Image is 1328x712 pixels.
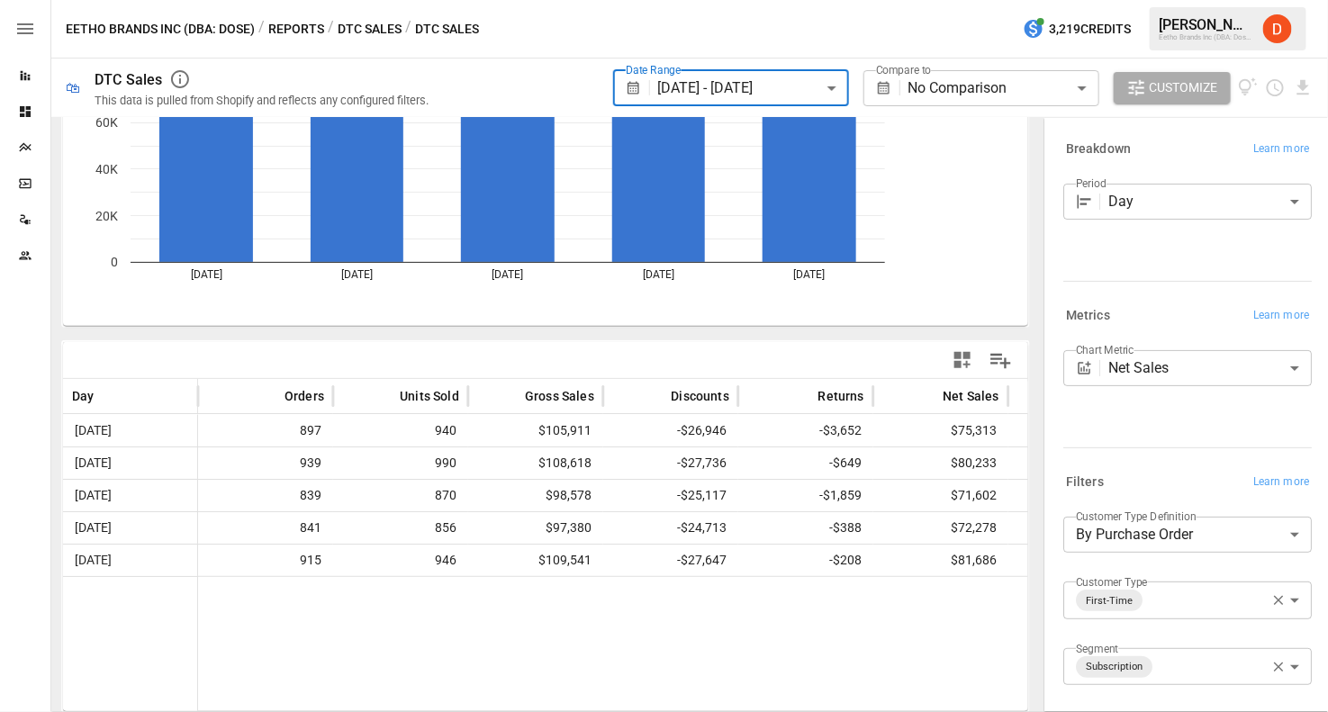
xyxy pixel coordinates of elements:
label: Chart Metric [1076,342,1134,357]
div: [DATE] - [DATE] [657,70,848,106]
span: -$25,117 [612,480,729,511]
span: -$3,652 [747,415,864,446]
button: 3,219Credits [1016,13,1138,46]
text: 0 [111,255,118,269]
h6: Filters [1066,473,1104,492]
text: 20K [95,209,118,223]
label: Segment [1076,641,1118,656]
button: Daley Meistrell [1252,4,1303,54]
span: -$27,736 [612,447,729,479]
span: Net Sales [943,387,999,405]
button: Reports [268,18,324,41]
span: Units Sold [400,387,459,405]
button: Download report [1293,77,1314,98]
button: Sort [791,383,817,409]
span: -$208 [747,545,864,576]
img: Daley Meistrell [1263,14,1292,43]
span: $81,686 [882,545,999,576]
button: Sort [498,383,523,409]
text: [DATE] [191,268,222,281]
text: 60K [95,115,118,130]
span: $97,380 [477,512,594,544]
button: Sort [96,383,122,409]
div: By Purchase Order [1063,517,1312,553]
button: Sort [373,383,398,409]
span: $190 [1017,480,1134,511]
button: Sort [644,383,669,409]
text: [DATE] [643,268,674,281]
div: / [328,18,334,41]
span: -$649 [747,447,864,479]
span: $105,911 [477,415,594,446]
span: 841 [207,512,324,544]
h6: Metrics [1066,306,1110,326]
span: 3,219 Credits [1049,18,1131,41]
div: This data is pulled from Shopify and reflects any configured filters. [95,94,429,107]
div: [PERSON_NAME] [1159,16,1252,33]
span: [DATE] [72,512,114,544]
button: View documentation [1238,72,1259,104]
span: $71,602 [882,480,999,511]
div: No Comparison [908,70,1098,106]
span: -$1,859 [747,480,864,511]
span: 939 [207,447,324,479]
label: Compare to [876,62,932,77]
text: [DATE] [793,268,825,281]
span: Discounts [671,387,729,405]
span: -$388 [747,512,864,544]
span: [DATE] [72,480,114,511]
svg: A chart. [63,2,1030,326]
span: $80,233 [882,447,999,479]
div: Eetho Brands Inc (DBA: Dose) [1159,33,1252,41]
span: [DATE] [72,545,114,576]
span: [DATE] [72,447,114,479]
div: Day [1108,184,1312,220]
button: Customize [1114,72,1231,104]
span: -$24,713 [612,512,729,544]
span: $270 [1017,447,1134,479]
span: $98,578 [477,480,594,511]
span: Returns [818,387,864,405]
span: $108,618 [477,447,594,479]
label: Period [1076,176,1107,191]
span: $72,278 [882,512,999,544]
span: 897 [207,415,324,446]
button: Manage Columns [980,340,1021,381]
span: Learn more [1253,307,1309,325]
span: 915 [207,545,324,576]
text: 40K [95,162,118,176]
text: [DATE] [341,268,373,281]
h6: Breakdown [1066,140,1131,159]
div: / [258,18,265,41]
label: Customer Type [1076,574,1148,590]
span: Orders [285,387,324,405]
label: Customer Type Definition [1076,509,1197,524]
span: Gross Sales [525,387,594,405]
div: 🛍 [66,79,80,96]
span: Subscription [1079,656,1150,677]
span: -$27,647 [612,545,729,576]
span: Learn more [1253,140,1309,158]
span: $310 [1017,545,1134,576]
span: $310 [1017,512,1134,544]
label: Date Range [626,62,682,77]
span: First-Time [1079,590,1140,611]
button: Schedule report [1265,77,1286,98]
span: $400 [1017,415,1134,446]
div: / [405,18,411,41]
span: [DATE] [72,415,114,446]
span: $75,313 [882,415,999,446]
button: Sort [257,383,283,409]
button: Sort [916,383,941,409]
span: 940 [342,415,459,446]
button: DTC Sales [338,18,402,41]
span: 946 [342,545,459,576]
span: -$26,946 [612,415,729,446]
span: Customize [1150,77,1218,99]
text: [DATE] [492,268,524,281]
span: Learn more [1253,473,1309,491]
div: DTC Sales [95,71,162,88]
span: $109,541 [477,545,594,576]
